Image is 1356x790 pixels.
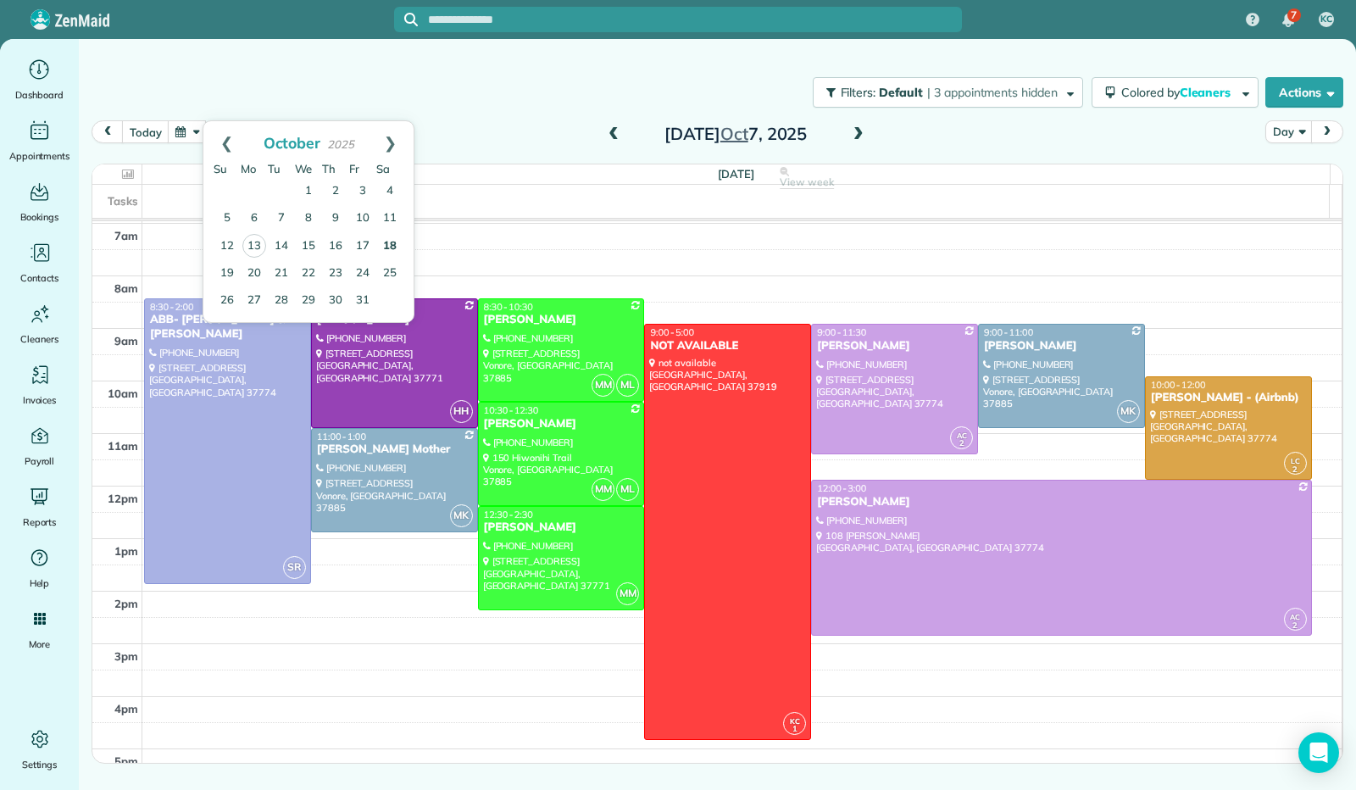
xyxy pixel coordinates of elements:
span: Colored by [1121,85,1237,100]
button: Actions [1265,77,1343,108]
a: 21 [268,260,295,287]
a: 24 [349,260,376,287]
a: 30 [322,287,349,314]
span: MK [450,504,473,527]
button: Colored byCleaners [1092,77,1259,108]
span: | 3 appointments hidden [927,85,1058,100]
span: Cleaners [20,331,58,348]
span: MM [592,478,614,501]
button: prev [92,120,124,143]
span: Tuesday [268,162,281,175]
span: 7am [114,229,138,242]
span: 8am [114,281,138,295]
span: Filters: [841,85,876,100]
a: Prev [203,121,250,164]
small: 2 [951,436,972,452]
div: NOT AVAILABLE [649,339,806,353]
span: Reports [23,514,57,531]
a: Help [7,544,72,592]
span: AC [957,431,967,440]
span: Payroll [25,453,55,470]
a: 31 [349,287,376,314]
button: Filters: Default | 3 appointments hidden [813,77,1083,108]
span: Wednesday [295,162,312,175]
a: 10 [349,205,376,232]
span: 2pm [114,597,138,610]
span: MM [616,582,639,605]
a: 5 [214,205,241,232]
small: 2 [1285,618,1306,634]
a: Dashboard [7,56,72,103]
span: 4pm [114,702,138,715]
span: Default [879,85,924,100]
span: 9:00 - 5:00 [650,326,694,338]
span: October [264,133,321,152]
a: 26 [214,287,241,314]
span: Cleaners [1180,85,1234,100]
div: [PERSON_NAME] Mother [316,442,473,457]
small: 1 [784,721,805,737]
a: 14 [268,233,295,260]
span: 8:30 - 10:30 [484,301,533,313]
span: Contacts [20,270,58,287]
a: Reports [7,483,72,531]
span: More [29,636,50,653]
span: Monday [241,162,256,175]
span: Tasks [108,194,138,208]
span: MK [1117,400,1140,423]
div: [PERSON_NAME] [483,520,640,535]
a: 6 [241,205,268,232]
a: 7 [268,205,295,232]
div: [PERSON_NAME] [816,339,973,353]
div: 7 unread notifications [1270,2,1306,39]
button: Day [1265,120,1312,143]
a: 1 [295,178,322,205]
span: Bookings [20,209,59,225]
a: 12 [214,233,241,260]
a: 13 [242,234,266,258]
a: Appointments [7,117,72,164]
span: 11am [108,439,138,453]
span: Appointments [9,147,70,164]
span: 10:00 - 12:00 [1151,379,1206,391]
a: Next [367,121,414,164]
span: [DATE] [718,167,754,181]
a: 25 [376,260,403,287]
a: 17 [349,233,376,260]
div: [PERSON_NAME] [983,339,1140,353]
a: Filters: Default | 3 appointments hidden [804,77,1083,108]
a: 8 [295,205,322,232]
a: 9 [322,205,349,232]
a: Settings [7,726,72,773]
span: Help [30,575,50,592]
a: 11 [376,205,403,232]
div: [PERSON_NAME] [483,313,640,327]
span: 12:00 - 3:00 [817,482,866,494]
div: Open Intercom Messenger [1298,732,1339,773]
span: 7 [1291,8,1297,22]
span: AC [1290,612,1300,621]
span: 9:00 - 11:30 [817,326,866,338]
span: ML [616,374,639,397]
span: Thursday [322,162,336,175]
span: 12:30 - 2:30 [484,509,533,520]
span: 2025 [327,137,354,151]
span: Settings [22,756,58,773]
div: [PERSON_NAME] [816,495,1306,509]
span: 9am [114,334,138,348]
svg: Focus search [404,13,418,26]
a: 15 [295,233,322,260]
button: next [1311,120,1343,143]
span: 9:00 - 11:00 [984,326,1033,338]
span: Invoices [23,392,57,409]
span: MM [592,374,614,397]
span: 3pm [114,649,138,663]
span: 5pm [114,754,138,768]
a: Contacts [7,239,72,287]
h2: [DATE] 7, 2025 [630,125,842,143]
span: 10:30 - 12:30 [484,404,539,416]
a: Payroll [7,422,72,470]
span: 1pm [114,544,138,558]
a: Bookings [7,178,72,225]
span: ML [616,478,639,501]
